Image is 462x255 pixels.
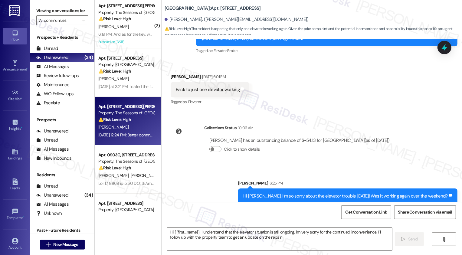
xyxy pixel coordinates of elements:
a: Leads [3,177,27,193]
a: Insights • [3,117,27,133]
div: Unread [36,137,58,143]
div: All Messages [36,64,69,70]
label: Viewing conversations for [36,6,88,15]
div: Past + Future Residents [30,227,94,234]
span: Get Conversation Link [345,209,387,215]
button: Get Conversation Link [341,205,391,219]
i:  [442,237,447,242]
input: All communities [39,15,79,25]
div: Prospects + Residents [30,34,94,41]
button: Share Conversation via email [394,205,456,219]
div: Hi [PERSON_NAME], I’m so sorry about the elevator trouble [DATE]! Was it working again over the w... [243,193,448,199]
div: Back to just one elevator working [176,87,240,93]
span: [PERSON_NAME] [98,76,129,81]
div: All Messages [36,201,69,208]
div: Tagged as: [171,97,249,106]
span: [PERSON_NAME] [98,173,130,178]
button: New Message [40,240,85,250]
div: [PERSON_NAME]. ([PERSON_NAME][EMAIL_ADDRESS][DOMAIN_NAME]) [165,16,309,23]
strong: ⚠️ Risk Level: High [165,26,191,31]
img: ResiDesk Logo [9,5,21,16]
a: Templates • [3,206,27,223]
div: Property: The Seasons of [GEOGRAPHIC_DATA] [98,110,154,116]
div: Unanswered [36,128,68,134]
strong: ⚠️ Risk Level: High [98,165,131,171]
label: Click to show details [224,146,260,152]
div: Prospects [30,117,94,123]
span: : The resident is reporting that only one elevator is working again. Given the prior complaint an... [165,26,462,39]
span: New Message [53,241,78,248]
div: Property: [GEOGRAPHIC_DATA] [98,207,154,213]
span: • [21,126,22,130]
div: [PERSON_NAME] [238,180,457,188]
span: Praise [227,48,237,53]
a: Buildings [3,147,27,163]
div: Maintenance [36,82,70,88]
div: Review follow-ups [36,73,79,79]
strong: ⚠️ Risk Level: High [98,117,131,122]
a: Account [3,236,27,252]
div: Property: The Seasons of [GEOGRAPHIC_DATA] [98,158,154,165]
a: Inbox [3,28,27,44]
div: [PERSON_NAME] [171,74,249,82]
span: • [27,66,28,70]
span: Send [408,236,418,242]
div: Apt. 0903C, [STREET_ADDRESS][PERSON_NAME] [98,152,154,158]
strong: ⚠️ Risk Level: High [98,68,131,74]
div: Escalate [36,100,60,106]
div: Unread [36,45,58,52]
div: Apt. [STREET_ADDRESS] [98,55,154,61]
span: [PERSON_NAME] [98,24,129,29]
div: WO Follow-ups [36,91,74,97]
span: Elevator , [214,48,227,53]
div: 6:25 PM [268,180,283,186]
button: Send [395,232,424,246]
div: Collections Status [204,125,237,131]
span: • [22,96,23,100]
div: (34) [83,191,94,200]
span: [PERSON_NAME] [98,124,129,130]
i:  [46,242,51,247]
div: All Messages [36,146,69,152]
b: [GEOGRAPHIC_DATA]: Apt. [STREET_ADDRESS] [165,5,261,11]
div: New Inbounds [36,155,71,162]
span: [PERSON_NAME] [130,173,160,178]
a: Site Visit • [3,87,27,104]
div: (34) [83,53,94,62]
div: Unanswered [36,192,68,198]
div: Apt. [STREET_ADDRESS][PERSON_NAME] [98,103,154,110]
div: Property: The Seasons of [GEOGRAPHIC_DATA] [98,9,154,16]
div: Archived on [DATE] [98,38,155,46]
span: Share Conversation via email [398,209,452,215]
div: 10:06 AM [237,125,254,131]
div: [DATE] 6:01 PM [201,74,226,80]
div: Property: [GEOGRAPHIC_DATA] [98,61,154,68]
div: Tagged as: [196,46,457,55]
div: Unread [36,183,58,189]
strong: ⚠️ Risk Level: High [98,16,131,21]
i:  [401,237,406,242]
span: • [23,215,24,219]
div: Apt. [STREET_ADDRESS] [98,200,154,207]
div: Unanswered [36,54,68,61]
div: Unknown [36,210,62,217]
span: Elevator [188,99,202,104]
div: Apt. [STREET_ADDRESS][PERSON_NAME] [98,3,154,9]
div: Residents [30,172,94,178]
i:  [82,18,85,23]
textarea: Hi {{first_name}}, I understand that the elevator situation is still ongoing. I'm very sorry for ... [167,228,392,250]
div: [PERSON_NAME] has an outstanding balance of $-54.13 for [GEOGRAPHIC_DATA] (as of [DATE]) [209,137,390,144]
